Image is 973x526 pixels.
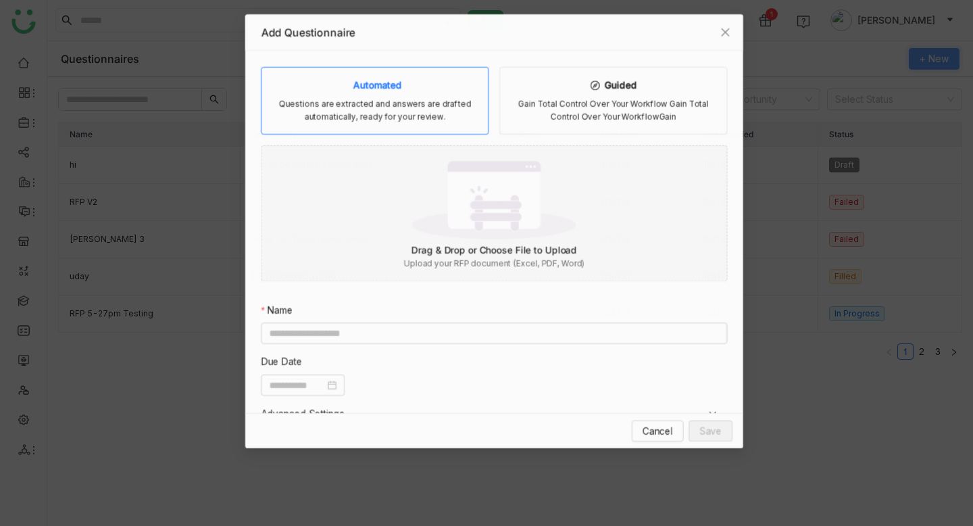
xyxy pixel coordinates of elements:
div: Upload your RFP document (Excel, PDF, Word) [250,261,723,274]
span: Advanced Settings [249,412,724,427]
div: Drag & Drop or Choose File to Upload [250,246,723,261]
div: Questions are extracted and answers are drafted automatically, ready for your review. [261,99,470,124]
button: Close [703,14,740,50]
div: Guided [584,78,632,93]
button: Cancel [626,427,679,448]
span: Cancel [637,430,668,445]
button: Save [684,427,729,448]
div: Automated [338,78,393,93]
img: No data [403,158,570,246]
div: No dataDrag & Drop or Choose File to UploadUpload your RFP document (Excel, PDF, Word) [250,147,723,285]
div: Add Questionnaire [249,24,724,39]
label: Name [249,307,281,322]
div: Gain Total Control Over Your Workflow Gain Total Control Over Your WorkflowGain [503,99,712,124]
label: Due Date [249,360,291,375]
